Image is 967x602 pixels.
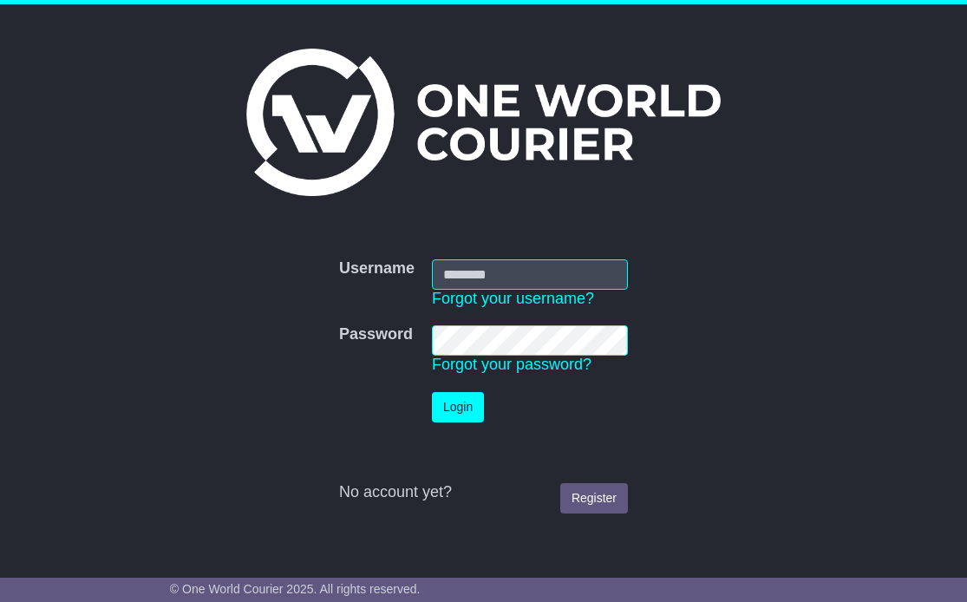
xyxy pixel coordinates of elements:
[432,356,591,373] a: Forgot your password?
[170,582,421,596] span: © One World Courier 2025. All rights reserved.
[246,49,720,196] img: One World
[560,483,628,514] a: Register
[432,290,594,307] a: Forgot your username?
[432,392,484,422] button: Login
[339,259,415,278] label: Username
[339,483,628,502] div: No account yet?
[339,325,413,344] label: Password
